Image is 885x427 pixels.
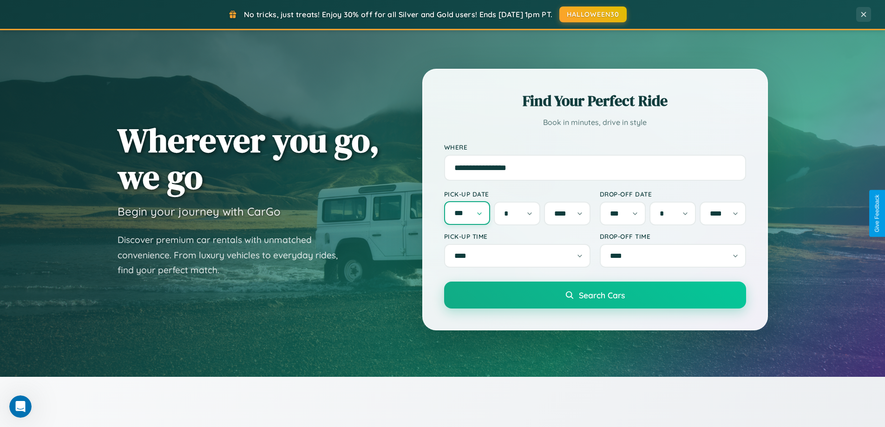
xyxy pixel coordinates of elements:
div: Give Feedback [874,195,880,232]
p: Book in minutes, drive in style [444,116,746,129]
h1: Wherever you go, we go [118,122,380,195]
span: Search Cars [579,290,625,300]
h2: Find Your Perfect Ride [444,91,746,111]
iframe: Intercom live chat [9,395,32,418]
label: Drop-off Date [600,190,746,198]
p: Discover premium car rentals with unmatched convenience. From luxury vehicles to everyday rides, ... [118,232,350,278]
button: HALLOWEEN30 [559,7,627,22]
label: Where [444,143,746,151]
button: Search Cars [444,282,746,309]
span: No tricks, just treats! Enjoy 30% off for all Silver and Gold users! Ends [DATE] 1pm PT. [244,10,552,19]
label: Pick-up Date [444,190,590,198]
label: Pick-up Time [444,232,590,240]
label: Drop-off Time [600,232,746,240]
h3: Begin your journey with CarGo [118,204,281,218]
